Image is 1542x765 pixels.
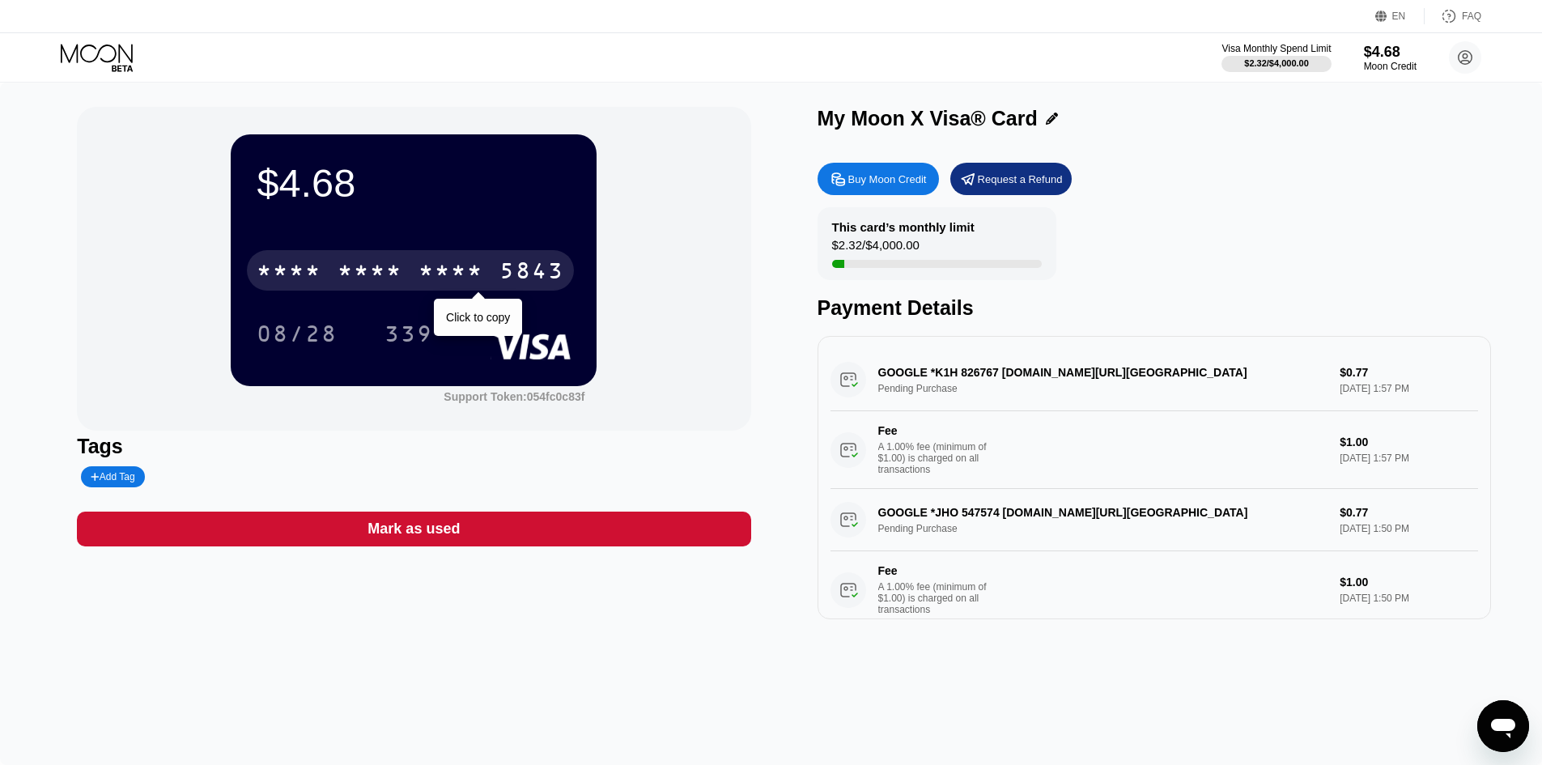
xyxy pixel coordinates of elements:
[1364,44,1417,72] div: $4.68Moon Credit
[91,471,134,482] div: Add Tag
[257,323,338,349] div: 08/28
[257,160,571,206] div: $4.68
[1340,453,1477,464] div: [DATE] 1:57 PM
[1364,44,1417,61] div: $4.68
[832,220,975,234] div: This card’s monthly limit
[830,551,1478,629] div: FeeA 1.00% fee (minimum of $1.00) is charged on all transactions$1.00[DATE] 1:50 PM
[1425,8,1481,24] div: FAQ
[1244,58,1309,68] div: $2.32 / $4,000.00
[444,390,584,403] div: Support Token:054fc0c83f
[878,441,1000,475] div: A 1.00% fee (minimum of $1.00) is charged on all transactions
[77,435,750,458] div: Tags
[978,172,1063,186] div: Request a Refund
[832,238,920,260] div: $2.32 / $4,000.00
[848,172,927,186] div: Buy Moon Credit
[830,411,1478,489] div: FeeA 1.00% fee (minimum of $1.00) is charged on all transactions$1.00[DATE] 1:57 PM
[1221,43,1331,72] div: Visa Monthly Spend Limit$2.32/$4,000.00
[950,163,1072,195] div: Request a Refund
[1340,436,1477,448] div: $1.00
[81,466,144,487] div: Add Tag
[878,564,992,577] div: Fee
[444,390,584,403] div: Support Token: 054fc0c83f
[818,296,1491,320] div: Payment Details
[384,323,433,349] div: 339
[1375,8,1425,24] div: EN
[372,313,445,354] div: 339
[1462,11,1481,22] div: FAQ
[446,311,510,324] div: Click to copy
[244,313,350,354] div: 08/28
[878,581,1000,615] div: A 1.00% fee (minimum of $1.00) is charged on all transactions
[878,424,992,437] div: Fee
[1221,43,1331,54] div: Visa Monthly Spend Limit
[818,107,1038,130] div: My Moon X Visa® Card
[499,260,564,286] div: 5843
[367,520,460,538] div: Mark as used
[1477,700,1529,752] iframe: Nút để khởi chạy cửa sổ nhắn tin
[1392,11,1406,22] div: EN
[77,512,750,546] div: Mark as used
[818,163,939,195] div: Buy Moon Credit
[1364,61,1417,72] div: Moon Credit
[1340,576,1477,589] div: $1.00
[1340,593,1477,604] div: [DATE] 1:50 PM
